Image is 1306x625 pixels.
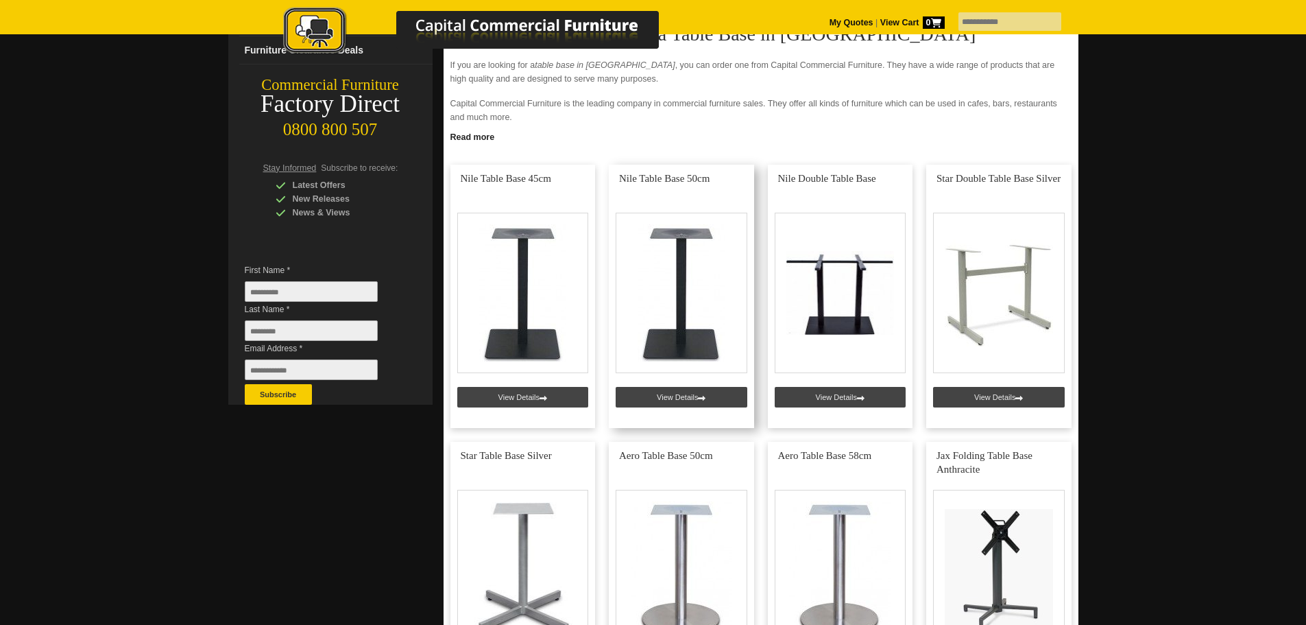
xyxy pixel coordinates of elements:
span: Subscribe to receive: [321,163,398,173]
input: First Name * [245,281,378,302]
div: Commercial Furniture [228,75,433,95]
a: Capital Commercial Furniture Logo [245,7,725,61]
div: News & Views [276,206,406,220]
a: My Quotes [830,18,873,27]
button: Subscribe [245,384,312,405]
img: Capital Commercial Furniture Logo [245,7,725,57]
strong: View Cart [880,18,945,27]
p: Capital Commercial Furniture is the leading company in commercial furniture sales. They offer all... [450,97,1072,124]
a: Furniture Clearance Deals [239,36,433,64]
span: Last Name * [245,303,398,316]
a: Click to read more [444,127,1078,144]
input: Email Address * [245,359,378,380]
span: Stay Informed [263,163,317,173]
div: Latest Offers [276,178,406,192]
p: If you are looking for a , you can order one from Capital Commercial Furniture. They have a wide ... [450,58,1072,86]
span: 0 [923,16,945,29]
div: Factory Direct [228,95,433,114]
a: View Cart0 [878,18,944,27]
div: New Releases [276,192,406,206]
span: First Name * [245,263,398,277]
input: Last Name * [245,320,378,341]
span: Email Address * [245,342,398,355]
h2: Where to Buy a Table Base in [GEOGRAPHIC_DATA] [450,24,1072,45]
div: 0800 800 507 [228,113,433,139]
